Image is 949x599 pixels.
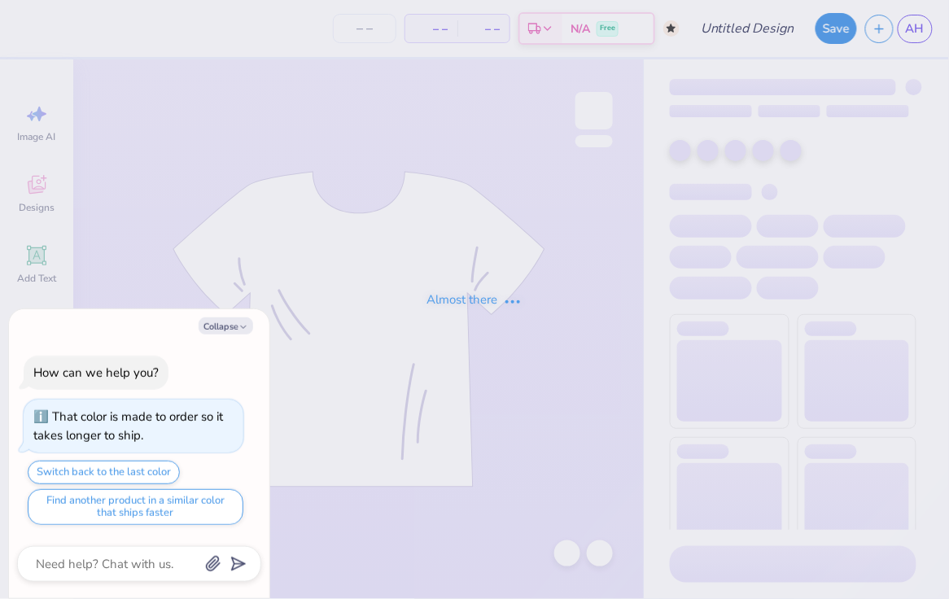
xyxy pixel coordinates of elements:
div: That color is made to order so it takes longer to ship. [33,409,223,444]
button: Collapse [199,317,253,334]
div: Almost there [426,291,523,309]
div: How can we help you? [33,365,159,381]
button: Switch back to the last color [28,461,180,484]
button: Find another product in a similar color that ships faster [28,489,243,525]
